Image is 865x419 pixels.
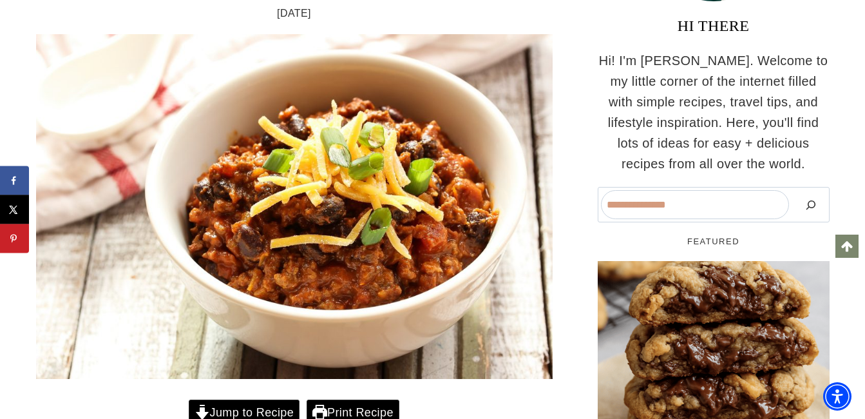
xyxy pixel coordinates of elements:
[795,190,826,219] button: Search
[598,235,830,248] h5: FEATURED
[598,14,830,37] h3: HI THERE
[823,382,851,411] div: Accessibility Menu
[36,34,553,379] img: texas roadhouse chili recipe in a bowl
[277,5,311,22] time: [DATE]
[598,50,830,174] p: Hi! I'm [PERSON_NAME]. Welcome to my little corner of the internet filled with simple recipes, tr...
[835,235,859,258] a: Scroll to top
